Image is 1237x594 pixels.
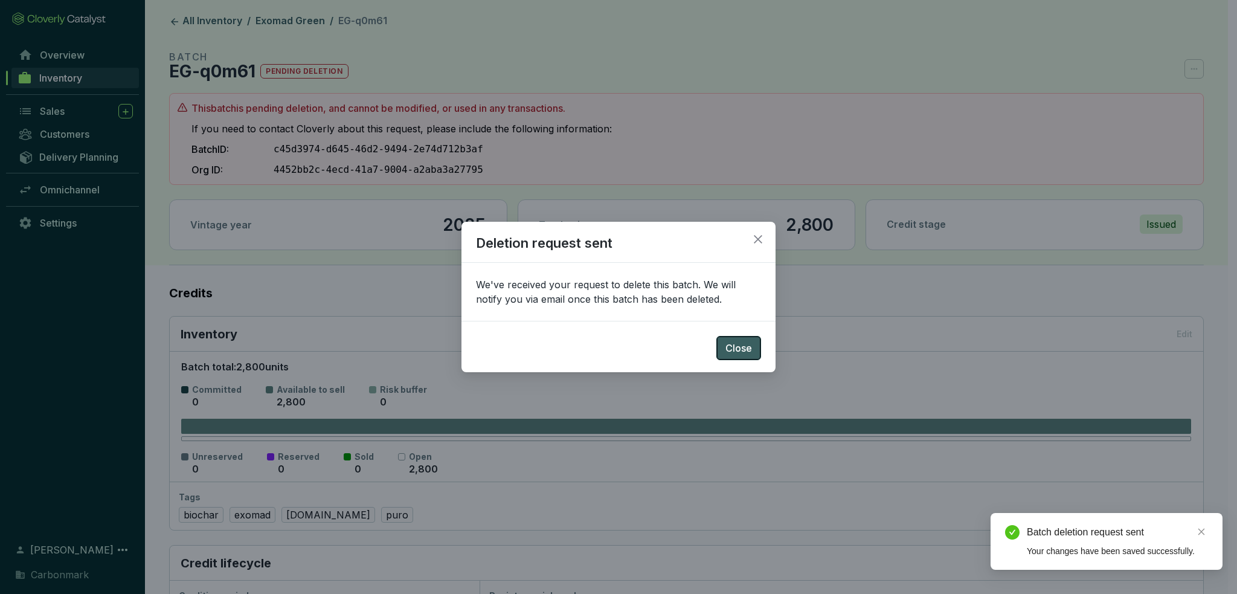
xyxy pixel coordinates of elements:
span: close [753,234,763,245]
span: check-circle [1005,525,1020,540]
span: Close [748,234,768,245]
div: Your changes have been saved successfully. [1027,544,1208,558]
button: Close [716,336,761,360]
span: close [1197,528,1206,536]
a: Close [1195,525,1208,538]
p: We've received your request to delete this batch. We will notify you via email once this batch ha... [476,277,761,306]
h2: Deletion request sent [461,234,776,263]
span: Close [725,341,752,355]
button: Close [748,230,768,249]
div: Batch deletion request sent [1027,525,1208,540]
